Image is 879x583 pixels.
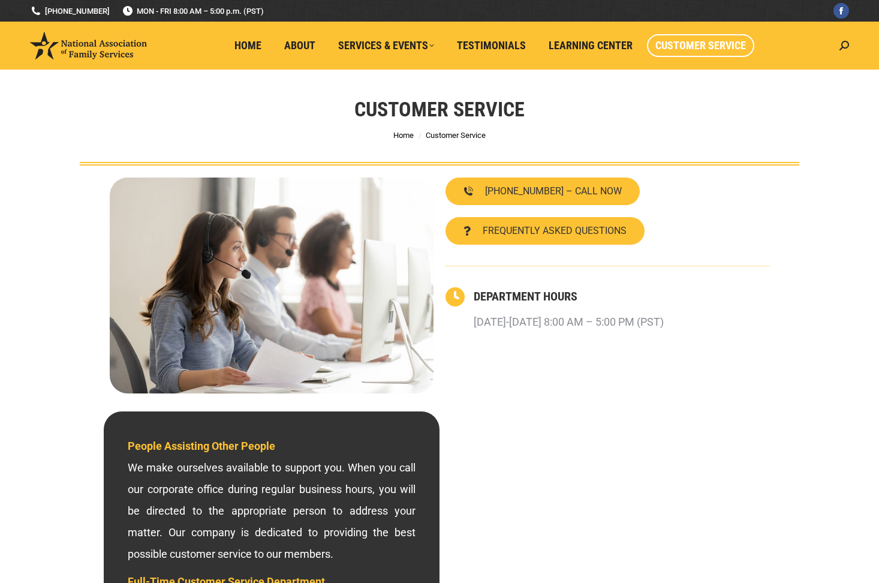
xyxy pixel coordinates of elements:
[284,39,315,52] span: About
[540,34,641,57] a: Learning Center
[122,5,264,17] span: MON - FRI 8:00 AM – 5:00 p.m. (PST)
[445,178,640,205] a: [PHONE_NUMBER] – CALL NOW
[110,178,434,393] img: Contact National Association of Family Services
[445,217,645,245] a: FREQUENTLY ASKED QUESTIONS
[30,5,110,17] a: [PHONE_NUMBER]
[226,34,270,57] a: Home
[474,311,664,333] p: [DATE]-[DATE] 8:00 AM – 5:00 PM (PST)
[448,34,534,57] a: Testimonials
[128,440,416,560] span: We make ourselves available to support you. When you call our corporate office during regular bus...
[234,39,261,52] span: Home
[474,289,577,303] a: DEPARTMENT HOURS
[457,39,526,52] span: Testimonials
[485,187,622,196] span: [PHONE_NUMBER] – CALL NOW
[338,39,434,52] span: Services & Events
[655,39,746,52] span: Customer Service
[128,440,275,452] span: People Assisting Other People
[833,3,849,19] a: Facebook page opens in new window
[483,226,627,236] span: FREQUENTLY ASKED QUESTIONS
[354,96,525,122] h1: Customer Service
[30,32,147,59] img: National Association of Family Services
[647,34,754,57] a: Customer Service
[393,131,414,140] a: Home
[426,131,486,140] span: Customer Service
[549,39,633,52] span: Learning Center
[276,34,324,57] a: About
